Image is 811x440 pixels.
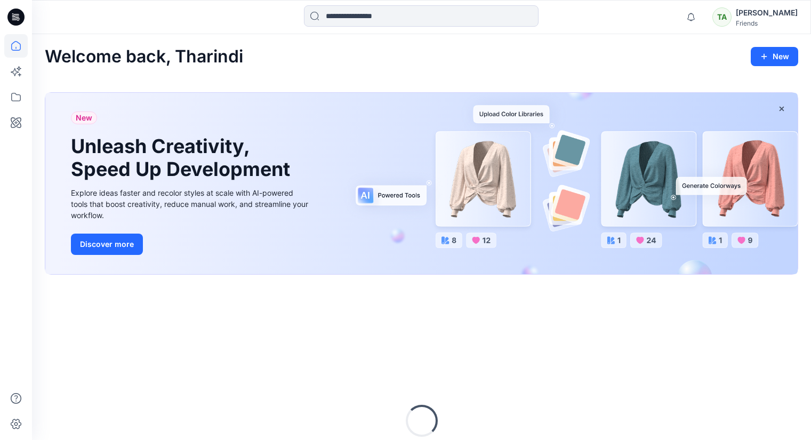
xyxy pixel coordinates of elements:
[736,6,798,19] div: [PERSON_NAME]
[712,7,732,27] div: TA
[76,111,92,124] span: New
[71,234,311,255] a: Discover more
[736,19,798,27] div: Friends
[71,135,295,181] h1: Unleash Creativity, Speed Up Development
[71,187,311,221] div: Explore ideas faster and recolor styles at scale with AI-powered tools that boost creativity, red...
[45,47,243,67] h2: Welcome back, Tharindi
[751,47,798,66] button: New
[71,234,143,255] button: Discover more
